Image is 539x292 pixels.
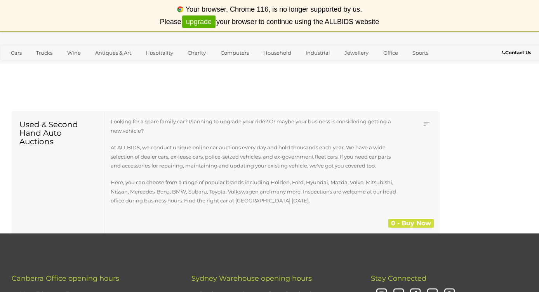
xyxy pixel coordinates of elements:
[216,47,254,59] a: Computers
[19,120,97,146] h1: Used & Second Hand Auto Auctions
[301,47,335,59] a: Industrial
[31,47,57,59] a: Trucks
[6,59,71,72] a: [GEOGRAPHIC_DATA]
[62,47,86,59] a: Wine
[407,47,433,59] a: Sports
[111,117,401,135] p: Looking for a spare family car? Planning to upgrade your ride? Or maybe your business is consider...
[191,274,312,283] span: Sydney Warehouse opening hours
[183,47,211,59] a: Charity
[12,274,119,283] span: Canberra Office opening hours
[141,47,178,59] a: Hospitality
[339,47,374,59] a: Jewellery
[111,178,401,205] p: Here, you can choose from a range of popular brands including Holden, Ford, Hyundai, Mazda, Volvo...
[258,47,296,59] a: Household
[378,47,403,59] a: Office
[388,219,434,228] div: 0 - Buy Now
[6,47,27,59] a: Cars
[111,143,401,170] p: At ALLBIDS, we conduct unique online car auctions every day and hold thousands each year. We have...
[90,47,136,59] a: Antiques & Art
[371,274,426,283] span: Stay Connected
[502,48,533,57] a: Contact Us
[502,50,531,55] b: Contact Us
[182,16,216,28] a: upgrade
